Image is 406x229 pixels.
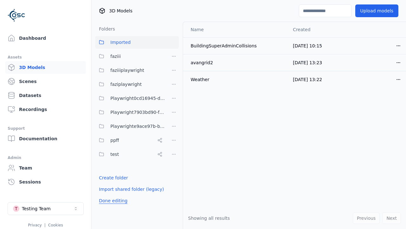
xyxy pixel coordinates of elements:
[110,94,165,102] span: Playwright0cd16945-d24c-45f9-a8ba-c74193e3fd84
[95,195,131,206] button: Done editing
[183,22,288,37] th: Name
[5,75,86,88] a: Scenes
[95,78,165,91] button: faziplaywright
[95,120,165,133] button: Playwrighte9ace97b-b510-4eaa-bed3-ee27781827e6
[22,205,51,212] div: Testing Team
[95,36,179,49] button: Imported
[5,89,86,102] a: Datasets
[110,150,119,158] span: test
[95,184,168,195] button: Import shared folder (legacy)
[8,202,84,215] button: Select a workspace
[191,76,283,83] div: Weather
[8,154,83,162] div: Admin
[191,59,283,66] div: avangrid2
[5,176,86,188] a: Sessions
[191,43,283,49] div: BuildingSuperAdminCollisions
[109,8,132,14] span: 3D Models
[95,26,115,32] h3: Folders
[110,38,131,46] span: Imported
[110,66,144,74] span: faziiiplaywright
[188,216,230,221] span: Showing all results
[8,125,83,132] div: Support
[5,61,86,74] a: 3D Models
[293,77,322,82] span: [DATE] 13:22
[5,132,86,145] a: Documentation
[95,106,165,119] button: Playwright7903bd90-f1ee-40e5-8689-7a943bbd43ef
[293,43,322,48] span: [DATE] 10:15
[99,175,128,181] a: Create folder
[5,32,86,45] a: Dashboard
[355,4,398,17] button: Upload models
[99,186,164,192] a: Import shared folder (legacy)
[95,134,165,147] button: ppff
[95,172,132,184] button: Create folder
[95,148,165,161] button: test
[110,52,121,60] span: faziii
[288,22,347,37] th: Created
[95,64,165,77] button: faziiiplaywright
[293,60,322,65] span: [DATE] 13:23
[8,6,25,24] img: Logo
[95,50,165,63] button: faziii
[44,223,46,227] span: |
[5,162,86,174] a: Team
[8,53,83,61] div: Assets
[110,122,165,130] span: Playwrighte9ace97b-b510-4eaa-bed3-ee27781827e6
[110,108,165,116] span: Playwright7903bd90-f1ee-40e5-8689-7a943bbd43ef
[110,136,119,144] span: ppff
[13,205,19,212] div: T
[110,80,142,88] span: faziplaywright
[28,223,42,227] a: Privacy
[95,92,165,105] button: Playwright0cd16945-d24c-45f9-a8ba-c74193e3fd84
[5,103,86,116] a: Recordings
[48,223,63,227] a: Cookies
